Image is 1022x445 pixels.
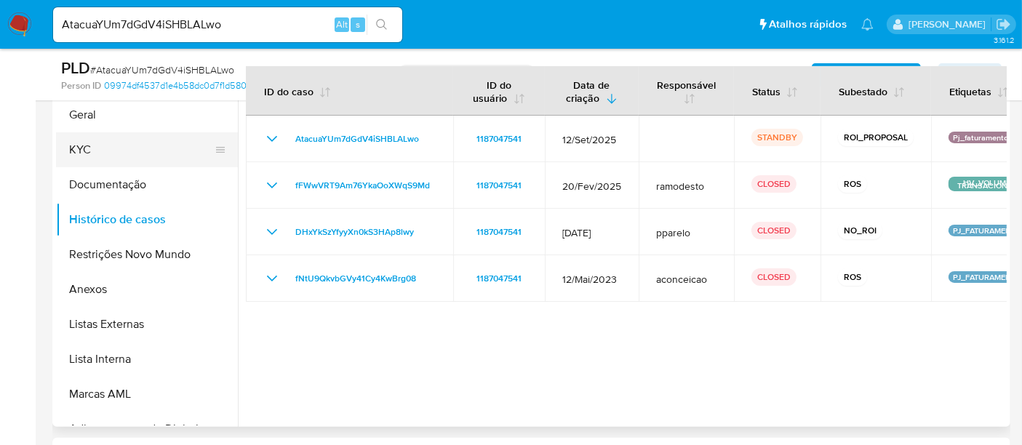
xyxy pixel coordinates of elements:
[812,63,921,87] button: AML Data Collector
[336,17,348,31] span: Alt
[56,97,238,132] button: Geral
[861,18,874,31] a: Notificações
[56,237,238,272] button: Restrições Novo Mundo
[949,63,977,87] span: Ações
[56,307,238,342] button: Listas Externas
[994,34,1015,46] span: 3.161.2
[61,56,90,79] b: PLD
[61,79,101,92] b: Person ID
[769,17,847,32] span: Atalhos rápidos
[56,342,238,377] button: Lista Interna
[397,65,536,85] p: STANDBY - ROI PROPOSAL
[53,15,402,34] input: Pesquise usuários ou casos...
[90,63,234,77] span: # AtacuaYUm7dGdV4iSHBLALwo
[104,79,271,92] a: 09974df4537d1e4b58dc0d7f1d580bde
[822,63,911,87] b: AML Data Collector
[938,63,1002,87] button: Ações
[996,17,1011,32] a: Sair
[367,15,396,35] button: search-icon
[909,17,991,31] p: erico.trevizan@mercadopago.com.br
[56,167,238,202] button: Documentação
[56,202,238,237] button: Histórico de casos
[56,132,226,167] button: KYC
[356,17,360,31] span: s
[56,377,238,412] button: Marcas AML
[56,272,238,307] button: Anexos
